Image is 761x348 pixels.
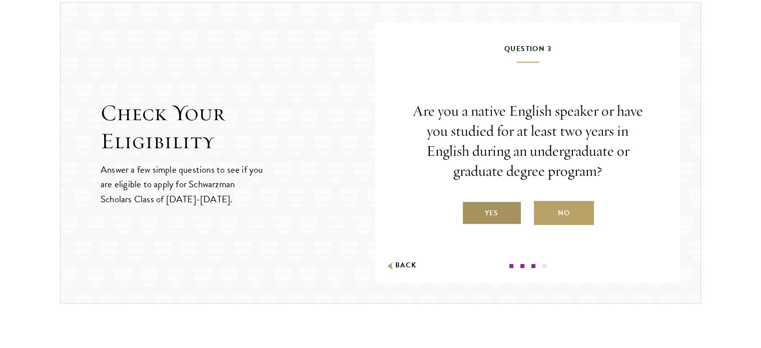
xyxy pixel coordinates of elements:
[101,162,264,206] p: Answer a few simple questions to see if you are eligible to apply for Schwarzman Scholars Class o...
[462,201,522,225] label: Yes
[101,99,375,155] h2: Check Your Eligibility
[405,101,650,181] p: Are you a native English speaker or have you studied for at least two years in English during an ...
[534,201,594,225] label: No
[385,260,417,271] button: Back
[405,43,650,63] h5: Question 3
